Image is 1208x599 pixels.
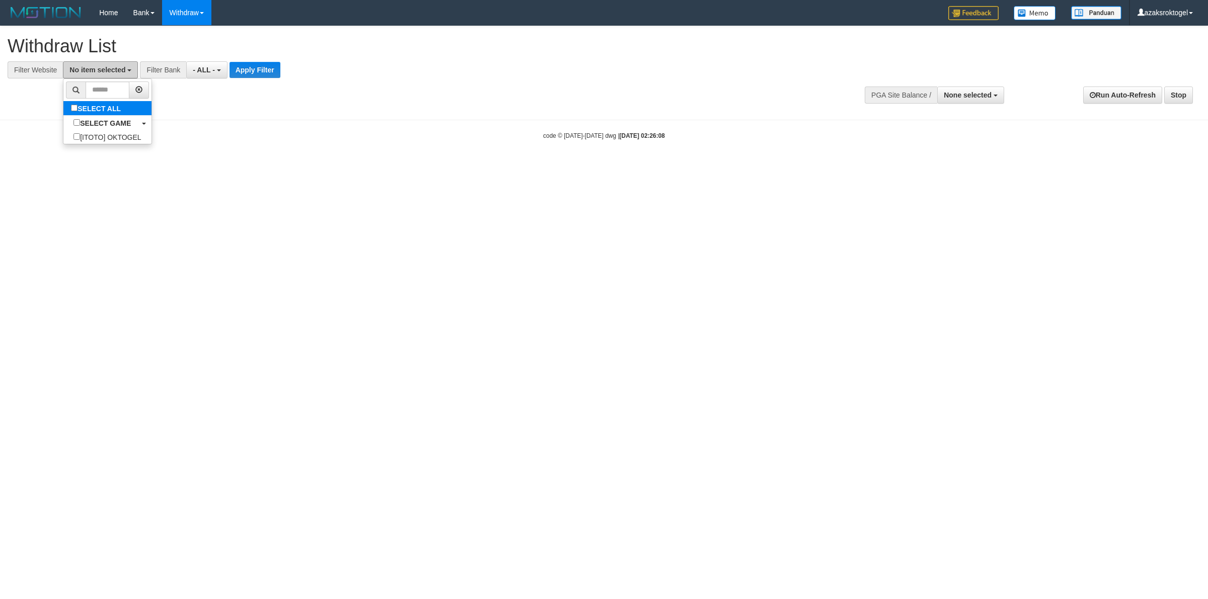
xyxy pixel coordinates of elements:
[543,132,665,139] small: code © [DATE]-[DATE] dwg |
[69,66,125,74] span: No item selected
[140,61,186,78] div: Filter Bank
[73,133,80,140] input: [ITOTO] OKTOGEL
[63,116,151,130] a: SELECT GAME
[1014,6,1056,20] img: Button%20Memo.svg
[937,87,1004,104] button: None selected
[1071,6,1121,20] img: panduan.png
[944,91,992,99] span: None selected
[63,101,131,115] label: SELECT ALL
[63,61,138,78] button: No item selected
[193,66,215,74] span: - ALL -
[71,105,78,111] input: SELECT ALL
[186,61,227,78] button: - ALL -
[8,36,795,56] h1: Withdraw List
[1083,87,1162,104] a: Run Auto-Refresh
[1164,87,1193,104] a: Stop
[948,6,999,20] img: Feedback.jpg
[80,119,131,127] b: SELECT GAME
[73,119,80,126] input: SELECT GAME
[8,61,63,78] div: Filter Website
[865,87,937,104] div: PGA Site Balance /
[620,132,665,139] strong: [DATE] 02:26:08
[63,130,151,144] label: [ITOTO] OKTOGEL
[230,62,280,78] button: Apply Filter
[8,5,84,20] img: MOTION_logo.png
